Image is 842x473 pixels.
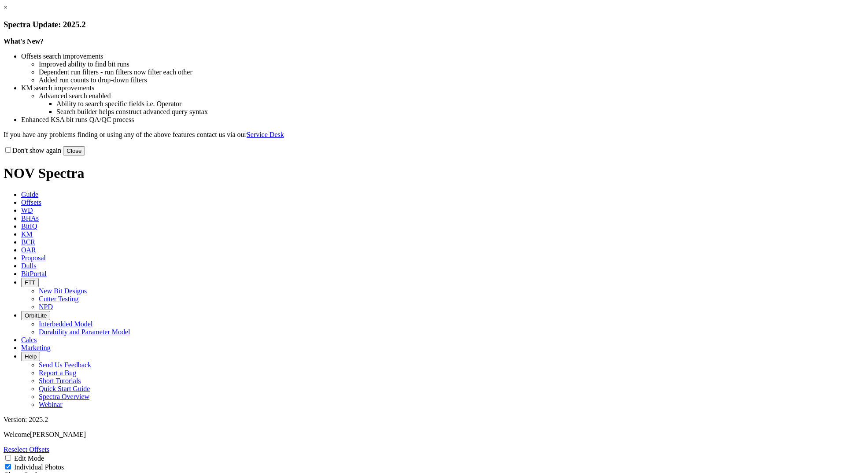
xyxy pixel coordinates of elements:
[39,385,90,392] a: Quick Start Guide
[39,295,79,303] a: Cutter Testing
[21,52,838,60] li: Offsets search improvements
[14,455,44,462] label: Edit Mode
[4,131,838,139] p: If you have any problems finding or using any of the above features contact us via our
[14,463,64,471] label: Individual Photos
[39,76,838,84] li: Added run counts to drop-down filters
[39,68,838,76] li: Dependent run filters - run filters now filter each other
[30,431,86,438] span: [PERSON_NAME]
[21,116,838,124] li: Enhanced KSA bit runs QA/QC process
[63,146,85,155] button: Close
[21,207,33,214] span: WD
[4,446,49,453] a: Reselect Offsets
[21,270,47,277] span: BitPortal
[39,92,838,100] li: Advanced search enabled
[39,369,76,377] a: Report a Bug
[4,431,838,439] p: Welcome
[39,361,91,369] a: Send Us Feedback
[21,344,51,351] span: Marketing
[39,320,92,328] a: Interbedded Model
[56,108,838,116] li: Search builder helps construct advanced query syntax
[21,84,838,92] li: KM search improvements
[21,336,37,344] span: Calcs
[39,393,89,400] a: Spectra Overview
[4,416,838,424] div: Version: 2025.2
[4,165,838,181] h1: NOV Spectra
[39,401,63,408] a: Webinar
[4,37,44,45] strong: What's New?
[21,246,36,254] span: OAR
[4,4,7,11] a: ×
[4,20,838,30] h3: Spectra Update: 2025.2
[21,254,46,262] span: Proposal
[39,60,838,68] li: Improved ability to find bit runs
[247,131,284,138] a: Service Desk
[25,353,37,360] span: Help
[5,147,11,153] input: Don't show again
[21,230,33,238] span: KM
[21,238,35,246] span: BCR
[56,100,838,108] li: Ability to search specific fields i.e. Operator
[21,191,38,198] span: Guide
[4,147,61,154] label: Don't show again
[21,222,37,230] span: BitIQ
[39,377,81,384] a: Short Tutorials
[21,214,39,222] span: BHAs
[39,287,87,295] a: New Bit Designs
[21,199,41,206] span: Offsets
[39,328,130,336] a: Durability and Parameter Model
[21,262,37,270] span: Dulls
[25,279,35,286] span: FTT
[39,303,53,310] a: NPD
[25,312,47,319] span: OrbitLite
